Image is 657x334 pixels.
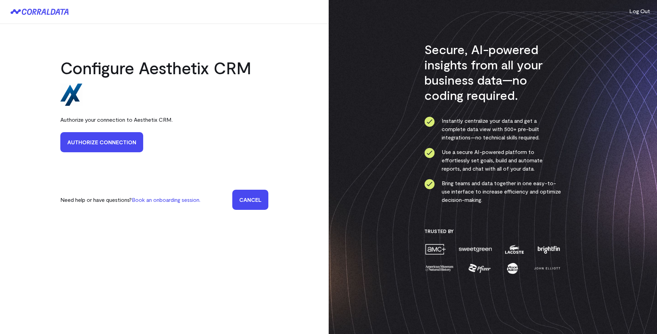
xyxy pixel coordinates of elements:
[458,243,493,255] img: sweetgreen-1d1fb32c.png
[504,243,525,255] img: lacoste-7a6b0538.png
[60,57,268,78] h2: Configure Aesthetix CRM
[424,179,561,204] li: Bring teams and data together in one easy-to-use interface to increase efficiency and optimize de...
[629,7,650,15] button: Log Out
[505,262,519,274] img: moon-juice-c312e729.png
[424,228,561,234] h3: Trusted By
[60,196,200,204] p: Need help or have questions?
[536,243,561,255] img: brightfin-a251e171.png
[60,84,83,106] img: aesthetix_crm-416afc8b.png
[60,132,143,152] a: Authorize Connection
[424,148,435,158] img: ico-check-circle-4b19435c.svg
[232,190,268,210] a: Cancel
[424,243,447,255] img: amc-0b11a8f1.png
[424,148,561,173] li: Use a secure AI-powered platform to effortlessly set goals, build and automate reports, and chat ...
[132,196,200,203] a: Book an onboarding session.
[533,262,561,274] img: john-elliott-25751c40.png
[424,117,435,127] img: ico-check-circle-4b19435c.svg
[468,262,492,274] img: pfizer-e137f5fc.png
[424,42,561,103] h3: Secure, AI-powered insights from all your business data—no coding required.
[60,111,268,128] div: Authorize your connection to Aesthetix CRM.
[424,117,561,142] li: Instantly centralize your data and get a complete data view with 500+ pre-built integrations—no t...
[424,179,435,189] img: ico-check-circle-4b19435c.svg
[424,262,454,274] img: amnh-5afada46.png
